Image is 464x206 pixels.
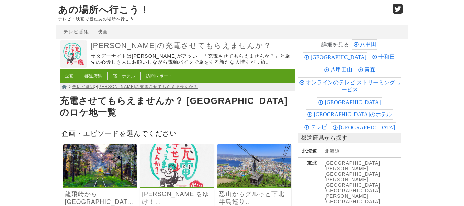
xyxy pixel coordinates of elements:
span: 十和田 [378,54,397,60]
span: [GEOGRAPHIC_DATA] [310,54,369,60]
a: テレビ番組 [63,29,89,34]
img: 出川哲朗の充電させてもらえませんか？ 行くぞ絶景の青森！浅虫温泉から”八甲田山”ながめ八戸までドドーんと縦断130キロ！ですがますおか岡田が熱湯温泉でひゃ～ワォッでヤバいよヤバいよSP [140,144,214,187]
div: 八甲田山 [323,65,353,75]
div: オンラインのテレビ ストリーミング サービス [298,77,401,95]
nav: > > [60,83,295,91]
a: [PERSON_NAME][GEOGRAPHIC_DATA] [325,166,381,177]
div: 八甲田 [352,39,377,50]
span: 青森 [364,67,377,73]
p: 都道府県から探す [298,133,401,143]
div: 十和田 [371,52,396,62]
div: 青森 [357,65,376,75]
h1: 充電させてもらえませんか？ [GEOGRAPHIC_DATA]のロケ地一覧 [60,94,295,120]
a: あの場所へ行こう！ [58,4,149,15]
span: [GEOGRAPHIC_DATA] [339,124,397,130]
div: 十和田湖 [317,97,382,107]
a: [PERSON_NAME][GEOGRAPHIC_DATA] [325,193,381,204]
div: テレビ [303,122,328,132]
a: [PERSON_NAME]の充電させてもらえませんか？ [91,41,293,51]
a: 恐山からグルっと下北半島巡り[GEOGRAPHIC_DATA] [219,190,290,206]
a: 北海道 [325,148,340,154]
span: 八甲田山 [330,67,354,73]
a: 出川哲朗の充電させてもらえませんか？ 行くぞ絶景の青森！浅虫温泉から”八甲田山”ながめ八戸までドドーんと縦断130キロ！ですがますおか岡田が熱湯温泉でひゃ～ワォッでヤバいよヤバいよSP [140,183,214,188]
span: [GEOGRAPHIC_DATA]のホテル [314,111,394,117]
th: 北海道 [298,145,321,157]
div: 奥入瀬 森のホテル [306,109,393,120]
a: [PERSON_NAME]をゆけ！[GEOGRAPHIC_DATA]から[GEOGRAPHIC_DATA]眺め[GEOGRAPHIC_DATA] [142,190,212,206]
a: 映画 [98,29,108,34]
a: Twitter (@go_thesights) [393,8,403,14]
span: オンラインのテレビ ストリーミング サービス [306,79,402,93]
a: 龍飛崎から[GEOGRAPHIC_DATA]まで津軽半島縦断SP [65,190,135,206]
a: [PERSON_NAME]の充電させてもらえませんか？ [97,84,198,89]
div: 青森市 [331,122,396,132]
img: 出川哲朗の充電させてもらえませんか？ [60,40,87,68]
a: 出川哲朗の充電させてもらえませんか？ “龍飛崎”から“八甲田山”まで津軽半島縦断175キロ！ですが“旬”を逃して竹山もあさこもプンプンでヤバいよヤバいよSP [63,183,137,188]
span: [GEOGRAPHIC_DATA] [325,99,383,105]
span: テレビ [310,124,329,130]
img: 出川哲朗の充電させてもらえませんか？ “龍飛崎”から“八甲田山”まで津軽半島縦断175キロ！ですが“旬”を逃して竹山もあさこもプンプンでヤバいよヤバいよSP [63,144,137,187]
a: 宿・ホテル [113,74,135,78]
a: 企画 [65,74,74,78]
a: テレビ番組 [72,84,94,89]
p: テレビ・映画で観たあの場所へ行こう！ [58,17,386,21]
h2: 企画・エピソードを選んでください [60,127,295,139]
a: 都道府県 [84,74,102,78]
img: 出川哲朗の充電させてもらえませんか？ 行くぞ津軽海峡！青森“恐山”からグルッと下北半島巡り北海道“函館山”120キロ！ですがゲゲっ50℃！？温泉が激アツすぎてヤバいよヤバいよSP [217,144,291,187]
p: サタデーナイトは[PERSON_NAME]がアツい！「充電させてもらえませんか？」と旅先の心優しき人にお願いしながら電動バイクで旅をする新たな人情すがり旅。 [91,53,293,65]
a: 訪問レポート [146,74,173,78]
a: 出川哲朗の充電させてもらえませんか？ [60,63,87,69]
span: 八甲田 [360,41,378,47]
a: [GEOGRAPHIC_DATA] [325,188,381,193]
a: [GEOGRAPHIC_DATA] [325,160,381,166]
div: この記事に関連するおすすめのトピックです [321,40,349,50]
a: [PERSON_NAME][GEOGRAPHIC_DATA] [325,177,381,188]
a: 出川哲朗の充電させてもらえませんか？ 行くぞ津軽海峡！青森“恐山”からグルッと下北半島巡り北海道“函館山”120キロ！ですがゲゲっ50℃！？温泉が激アツすぎてヤバいよヤバいよSP [217,183,291,188]
div: 津軽半島 [303,52,367,62]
